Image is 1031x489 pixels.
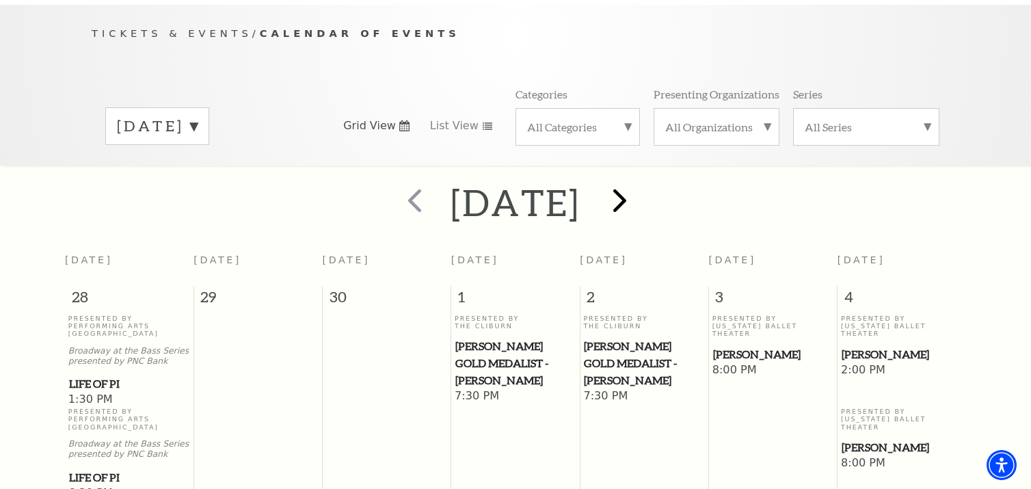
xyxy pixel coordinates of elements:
[580,254,628,265] span: [DATE]
[583,389,705,404] span: 7:30 PM
[69,469,189,486] span: Life of Pi
[838,287,966,314] span: 4
[343,118,396,133] span: Grid View
[580,287,708,314] span: 2
[260,27,460,39] span: Calendar of Events
[455,389,576,404] span: 7:30 PM
[708,254,756,265] span: [DATE]
[65,287,193,314] span: 28
[455,315,576,330] p: Presented By The Cliburn
[194,287,322,314] span: 29
[68,315,190,338] p: Presented By Performing Arts [GEOGRAPHIC_DATA]
[841,456,963,471] span: 8:00 PM
[584,338,704,388] span: [PERSON_NAME] Gold Medalist - [PERSON_NAME]
[713,346,833,363] span: [PERSON_NAME]
[842,346,962,363] span: [PERSON_NAME]
[65,254,113,265] span: [DATE]
[117,116,198,137] label: [DATE]
[68,346,190,367] p: Broadway at the Bass Series presented by PNC Bank
[583,315,705,330] p: Presented By The Cliburn
[654,87,779,101] p: Presenting Organizations
[838,254,885,265] span: [DATE]
[793,87,822,101] p: Series
[451,254,499,265] span: [DATE]
[987,450,1017,480] div: Accessibility Menu
[841,408,963,431] p: Presented By [US_STATE] Ballet Theater
[69,375,189,393] span: Life of Pi
[841,363,963,378] span: 2:00 PM
[430,118,479,133] span: List View
[68,408,190,431] p: Presented By Performing Arts [GEOGRAPHIC_DATA]
[92,25,939,42] p: /
[451,181,580,224] h2: [DATE]
[455,338,576,388] span: [PERSON_NAME] Gold Medalist - [PERSON_NAME]
[92,27,252,39] span: Tickets & Events
[709,287,837,314] span: 3
[515,87,567,101] p: Categories
[527,120,628,134] label: All Categories
[323,254,371,265] span: [DATE]
[712,315,834,338] p: Presented By [US_STATE] Ballet Theater
[68,393,190,408] span: 1:30 PM
[665,120,768,134] label: All Organizations
[68,439,190,460] p: Broadway at the Bass Series presented by PNC Bank
[593,179,643,227] button: next
[451,287,579,314] span: 1
[388,179,438,227] button: prev
[323,287,451,314] span: 30
[841,315,963,338] p: Presented By [US_STATE] Ballet Theater
[193,254,241,265] span: [DATE]
[805,120,928,134] label: All Series
[712,363,834,378] span: 8:00 PM
[842,439,962,456] span: [PERSON_NAME]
